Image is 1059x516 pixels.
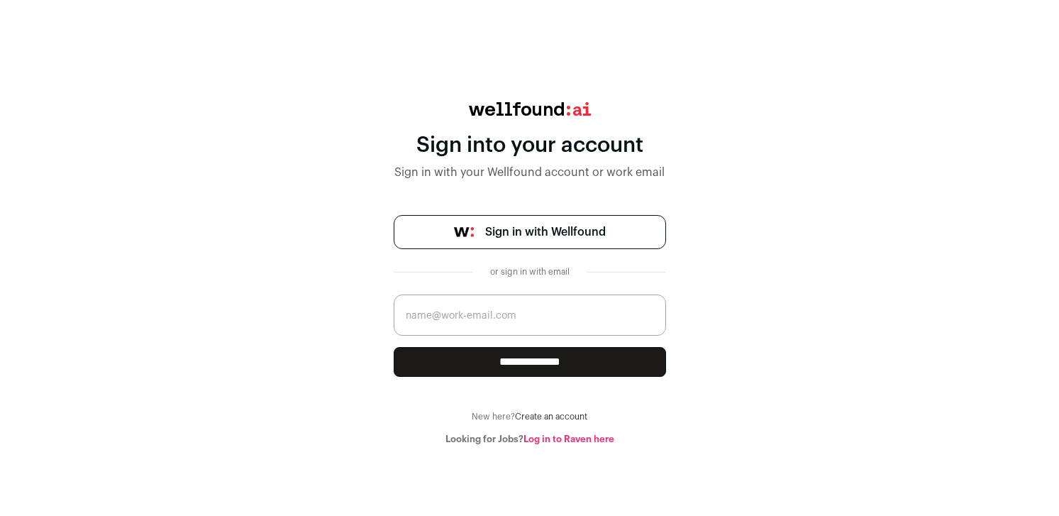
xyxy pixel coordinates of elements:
[485,224,606,241] span: Sign in with Wellfound
[394,133,666,158] div: Sign into your account
[394,164,666,181] div: Sign in with your Wellfound account or work email
[394,215,666,249] a: Sign in with Wellfound
[515,412,587,421] a: Create an account
[469,102,591,116] img: wellfound:ai
[523,434,614,444] a: Log in to Raven here
[394,295,666,336] input: name@work-email.com
[484,266,575,278] div: or sign in with email
[394,434,666,445] div: Looking for Jobs?
[394,411,666,422] div: New here?
[454,227,474,237] img: wellfound-symbol-flush-black-fb3c872781a75f747ccb3a119075da62bfe97bd399995f84a933054e44a575c4.png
